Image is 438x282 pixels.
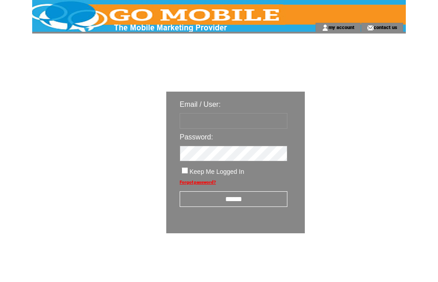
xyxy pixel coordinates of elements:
img: transparent.png [331,256,375,267]
img: contact_us_icon.gif [367,24,374,31]
span: Password: [180,133,213,141]
img: account_icon.gif [322,24,328,31]
a: contact us [374,24,397,30]
a: my account [328,24,354,30]
span: Keep Me Logged In [190,168,244,175]
span: Email / User: [180,101,221,108]
a: Forgot password? [180,180,216,185]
